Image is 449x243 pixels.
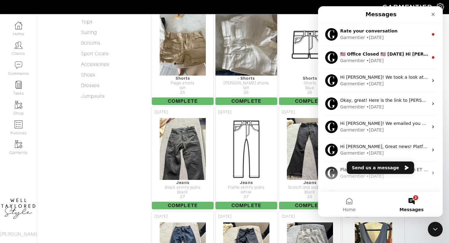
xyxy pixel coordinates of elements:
a: [DATE] Shorts Paige shorts tan 25 Complete [151,2,215,106]
img: xw8m3H2DKbqbb9FbJwNfgJ4A [205,13,288,76]
div: Garmentier [22,97,47,104]
img: comment-icon-a0a6a9ef722e966f86d9cbdc48e553b5cf19dbc54f86b18d962a5391bc8f6eb6.png [15,61,22,69]
span: Complete [152,202,214,209]
div: • [DATE] [48,74,66,81]
div: 25 [279,195,341,199]
img: Profile image for Garmentier [7,91,20,104]
img: Profile image for Garmentier [7,114,20,127]
div: Garmentier [22,121,47,127]
a: [DATE] Jeans Frame skinny jeans white 27 Complete [215,106,278,210]
span: [DATE] [218,214,232,220]
a: Suiting [81,30,97,35]
a: Jumpsuits [81,93,105,99]
div: 27 [215,195,277,199]
div: blue [279,86,341,90]
a: Sport Coats [81,51,109,57]
a: Tops [81,19,93,25]
img: garmentier-logo-header-white-b43fb05a5012e4ada735d5af1a66efaba907eab6374d6393d1fbf88cb4ef424d.png [379,2,436,12]
span: [DATE] [154,109,168,115]
a: Shoes [81,72,95,78]
img: Profile image for Garmentier [7,68,20,81]
a: [DATE] Shorts Shorts blue 26 Complete [278,2,342,106]
iframe: Intercom live chat [428,222,443,237]
img: Profile image for Garmentier [7,161,20,173]
img: Profile image for Garmentier [7,137,20,150]
div: Scotch and soda jeans [279,185,341,190]
div: Black skinny jeans [152,185,214,190]
span: Home [25,201,37,206]
img: clients-icon-6bae9207a08558b7cb47a8932f037763ab4055f8c8b6bfacd5dc20c3e0201464.png [15,41,22,49]
span: Complete [215,97,277,105]
div: tan [215,86,277,90]
a: Accessories [81,62,109,67]
div: Jeans [215,180,277,185]
div: Frame skinny jeans [215,185,277,190]
img: Womens_Jeans-2507270ba29bcb750c7657eb757a016623e413ef5f06a232edca91e55572e71d.png [215,118,278,180]
div: Jeans [152,180,214,185]
div: Garmentier [22,74,47,81]
img: garments-icon-b7da505a4dc4fd61783c78ac3ca0ef83fa9d6f193b1c9dc38574b1d14d53ca28.png [15,101,22,109]
img: gear-icon-white-bd11855cb880d31180b6d7d6211b90ccbf57a29d726f0c71d8c61bd08dd39cc2.png [436,3,444,11]
img: dashboard-icon-dbcd8f5a0b271acd01030246c82b418ddd0df26cd7fceb0bd07c9910d44c42f6.png [15,22,22,29]
div: • [DATE] [48,167,66,173]
div: Garmentier [22,51,47,58]
span: Complete [152,97,214,105]
a: [DATE] Jeans Black skinny jeans black 27 Complete [151,106,215,210]
div: Garmentier [22,144,47,150]
div: white [215,190,277,195]
div: black [279,190,341,195]
div: 27 [152,195,214,199]
span: [DATE] [282,109,295,115]
img: garments-icon-b7da505a4dc4fd61783c78ac3ca0ef83fa9d6f193b1c9dc38574b1d14d53ca28.png [15,140,22,148]
img: GsHGhkGi3UQuBLyiAgFRVgxU [159,13,206,76]
button: Messages [62,186,125,211]
span: Complete [215,202,277,209]
span: Hi [PERSON_NAME]! We emailed you with more information on this but yes since you updated his emai... [22,115,398,120]
div: • [DATE] [48,121,66,127]
div: - Shorts [215,76,277,81]
span: [DATE] [154,214,168,220]
span: [DATE] [282,214,295,220]
div: 26 [279,90,341,95]
div: Jeans [279,180,341,185]
img: 8ckGU6uPcdfXepggWszdZ4sW [287,118,334,180]
div: Paige shorts [152,81,214,86]
div: • [DATE] [48,51,66,58]
img: 241yVCYExiwhAFKKZbhVnLBC [159,118,206,180]
div: Garmentier [22,167,47,173]
img: Profile image for Garmentier [7,184,20,196]
a: Bottoms [81,40,100,46]
button: Send us a message [29,155,96,168]
span: [DATE] [218,109,232,115]
div: tan [152,86,214,90]
div: Shorts [279,81,341,86]
iframe: Intercom live chat [318,6,443,217]
a: [DATE] Jeans Scotch and soda jeans black 25 Complete [278,106,342,210]
div: 26 [215,90,277,95]
span: Messages [81,201,105,206]
img: reminder-icon-8004d30b9f0a5d33ae49ab947aed9ed385cf756f9e5892f1edd6e32f2345188e.png [15,81,22,89]
img: Womens_Shorts-abddd6fb93795875647d37fa0e3b77b0d82a6481a46e8fd4a30d1f7a80eb3215.png [279,13,341,76]
div: black [152,190,214,195]
div: Shorts [152,76,214,81]
div: Shorts [279,76,341,81]
span: Complete [279,97,341,105]
span: Hi There! Just following up here. [22,184,92,189]
span: Okay, great! Here is the link to [PERSON_NAME]'s Zoom meeting room. She will be there waiting for... [22,92,252,97]
div: • [DATE] [48,97,66,104]
span: Complete [279,202,341,209]
div: • [DATE] [48,144,66,150]
a: Dresses [81,83,99,88]
img: orders-icon-0abe47150d42831381b5fb84f609e132dff9fe21cb692f30cb5eec754e2cba89.png [15,121,22,128]
a: [DATE] $0.00 - Shorts [PERSON_NAME] shorts tan 26 Complete [215,2,278,106]
div: [PERSON_NAME] shorts [215,81,277,86]
div: 25 [152,90,214,95]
